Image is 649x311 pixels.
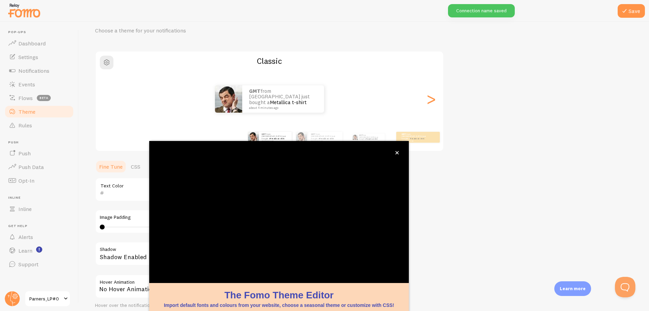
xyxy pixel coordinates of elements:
a: Parners_LP#0 [25,291,71,307]
h2: Classic [96,56,443,66]
a: Settings [4,50,74,64]
p: Choose a theme for your notifications [95,27,259,34]
span: Dashboard [18,40,46,47]
span: beta [37,95,51,101]
strong: GMT [402,133,406,136]
small: about 4 minutes ago [249,106,315,110]
span: Opt-In [18,177,34,184]
a: Learn [4,244,74,257]
a: Metallica t-shirt [270,99,307,105]
span: Theme [18,108,35,115]
p: from [GEOGRAPHIC_DATA] just bought a [249,88,317,110]
span: Pop-ups [8,30,74,34]
a: Notifications [4,64,74,77]
a: Events [4,77,74,91]
button: close, [393,149,401,156]
span: Push [18,150,31,157]
h1: The Fomo Theme Editor [157,288,401,302]
a: Metallica t-shirt [319,137,334,140]
img: Fomo [352,135,358,140]
a: Metallica t-shirt [366,138,377,140]
span: Rules [18,122,32,129]
a: Flows beta [4,91,74,105]
a: Metallica t-shirt [270,137,284,140]
a: Rules [4,118,74,132]
a: Alerts [4,230,74,244]
strong: GMT [249,88,261,94]
small: about 4 minutes ago [402,140,428,141]
img: Fomo [248,132,259,143]
span: Learn [18,247,32,254]
a: Push Data [4,160,74,174]
p: Import default fonts and colours from your website, choose a seasonal theme or customize with CSS! [157,302,401,309]
a: Metallica t-shirt [410,137,424,140]
a: Theme [4,105,74,118]
a: CSS [127,160,144,173]
img: Fomo [296,132,307,143]
span: Inline [8,196,74,200]
strong: GMT [359,134,363,136]
span: Inline [18,206,32,212]
span: Parners_LP#0 [29,295,62,303]
img: Fomo [215,85,242,113]
span: Push Data [18,164,44,170]
a: Support [4,257,74,271]
span: Notifications [18,67,49,74]
a: Opt-In [4,174,74,187]
span: Settings [18,54,38,60]
small: about 4 minutes ago [311,140,339,141]
a: Dashboard [4,37,74,50]
span: Push [8,140,74,145]
svg: <p>Watch New Feature Tutorials!</p> [36,246,42,253]
iframe: Help Scout Beacon - Open [615,277,635,297]
div: Next slide [427,74,435,124]
p: from [GEOGRAPHIC_DATA] just bought a [402,133,429,141]
a: Inline [4,202,74,216]
div: Learn more [554,281,591,296]
img: fomo-relay-logo-orange.svg [7,2,41,19]
small: about 4 minutes ago [262,140,288,141]
p: from [GEOGRAPHIC_DATA] just bought a [359,133,382,141]
a: Fine Tune [95,160,127,173]
p: from [GEOGRAPHIC_DATA] just bought a [262,133,289,141]
label: Image Padding [100,214,295,221]
div: Shadow Enabled [95,242,299,267]
strong: GMT [262,133,266,136]
span: Get Help [8,224,74,228]
p: from [GEOGRAPHIC_DATA] just bought a [311,133,340,141]
span: Flows [18,95,33,101]
div: Hover over the notification for preview [95,302,299,309]
strong: GMT [311,133,316,136]
div: No Hover Animation [95,274,299,298]
p: Learn more [560,285,586,292]
span: Alerts [18,234,33,240]
span: Support [18,261,38,268]
div: Connection name saved [448,4,515,17]
span: Events [18,81,35,88]
a: Push [4,146,74,160]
